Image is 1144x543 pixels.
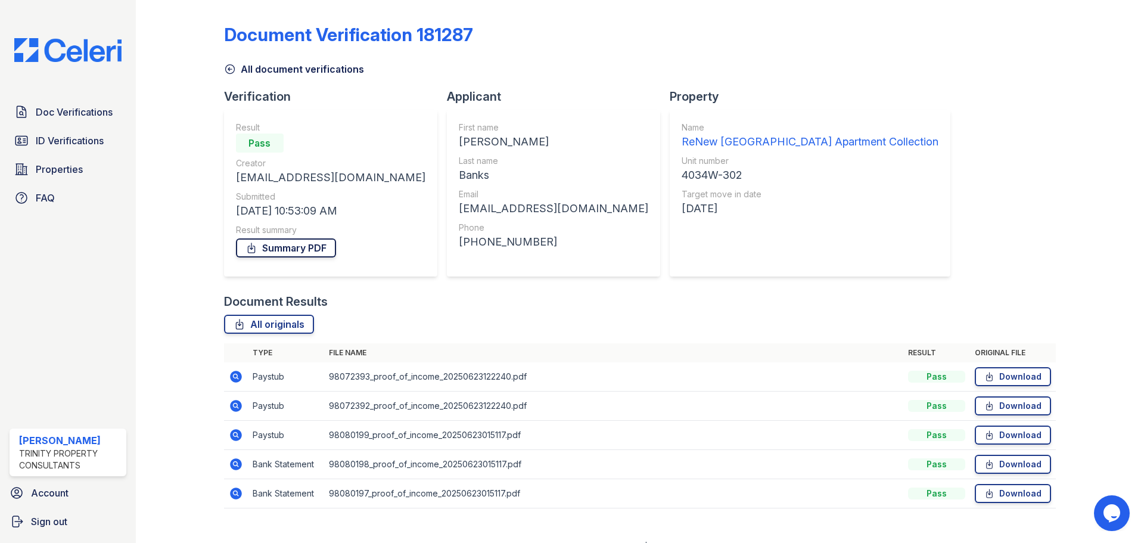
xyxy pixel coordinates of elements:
[224,315,314,334] a: All originals
[975,396,1051,415] a: Download
[682,134,938,150] div: ReNew [GEOGRAPHIC_DATA] Apartment Collection
[459,234,648,250] div: [PHONE_NUMBER]
[682,122,938,134] div: Name
[903,343,970,362] th: Result
[10,129,126,153] a: ID Verifications
[682,200,938,217] div: [DATE]
[975,455,1051,474] a: Download
[19,433,122,448] div: [PERSON_NAME]
[224,88,447,105] div: Verification
[236,203,425,219] div: [DATE] 10:53:09 AM
[459,134,648,150] div: [PERSON_NAME]
[224,24,473,45] div: Document Verification 181287
[236,122,425,134] div: Result
[248,392,324,421] td: Paystub
[10,186,126,210] a: FAQ
[236,224,425,236] div: Result summary
[236,157,425,169] div: Creator
[908,429,965,441] div: Pass
[248,479,324,508] td: Bank Statement
[36,105,113,119] span: Doc Verifications
[324,421,903,450] td: 98080199_proof_of_income_20250623015117.pdf
[459,155,648,167] div: Last name
[36,162,83,176] span: Properties
[324,450,903,479] td: 98080198_proof_of_income_20250623015117.pdf
[236,191,425,203] div: Submitted
[975,426,1051,445] a: Download
[459,200,648,217] div: [EMAIL_ADDRESS][DOMAIN_NAME]
[975,484,1051,503] a: Download
[36,134,104,148] span: ID Verifications
[459,167,648,184] div: Banks
[324,479,903,508] td: 98080197_proof_of_income_20250623015117.pdf
[447,88,670,105] div: Applicant
[324,362,903,392] td: 98072393_proof_of_income_20250623122240.pdf
[682,188,938,200] div: Target move in date
[670,88,960,105] div: Property
[908,458,965,470] div: Pass
[1094,495,1132,531] iframe: chat widget
[975,367,1051,386] a: Download
[31,514,67,529] span: Sign out
[236,238,336,257] a: Summary PDF
[682,155,938,167] div: Unit number
[682,122,938,150] a: Name ReNew [GEOGRAPHIC_DATA] Apartment Collection
[5,481,131,505] a: Account
[682,167,938,184] div: 4034W-302
[970,343,1056,362] th: Original file
[10,100,126,124] a: Doc Verifications
[248,450,324,479] td: Bank Statement
[324,343,903,362] th: File name
[31,486,69,500] span: Account
[908,400,965,412] div: Pass
[459,122,648,134] div: First name
[236,134,284,153] div: Pass
[224,293,328,310] div: Document Results
[5,510,131,533] a: Sign out
[248,421,324,450] td: Paystub
[36,191,55,205] span: FAQ
[224,62,364,76] a: All document verifications
[19,448,122,471] div: Trinity Property Consultants
[248,362,324,392] td: Paystub
[908,371,965,383] div: Pass
[5,38,131,62] img: CE_Logo_Blue-a8612792a0a2168367f1c8372b55b34899dd931a85d93a1a3d3e32e68fde9ad4.png
[324,392,903,421] td: 98072392_proof_of_income_20250623122240.pdf
[236,169,425,186] div: [EMAIL_ADDRESS][DOMAIN_NAME]
[10,157,126,181] a: Properties
[459,222,648,234] div: Phone
[248,343,324,362] th: Type
[908,488,965,499] div: Pass
[459,188,648,200] div: Email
